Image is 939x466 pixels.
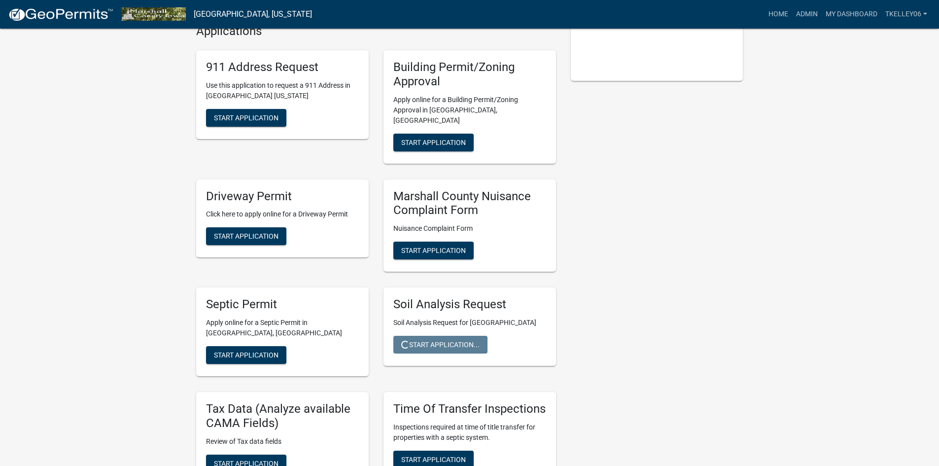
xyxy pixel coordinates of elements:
h5: Marshall County Nuisance Complaint Form [393,189,546,218]
h5: Driveway Permit [206,189,359,204]
span: Start Application [214,232,278,240]
span: Start Application [401,455,466,463]
h5: Septic Permit [206,297,359,312]
p: Click here to apply online for a Driveway Permit [206,209,359,219]
button: Start Application [393,242,474,259]
p: Inspections required at time of title transfer for properties with a septic system. [393,422,546,443]
button: Start Application [206,227,286,245]
span: Start Application [214,351,278,359]
button: Start Application [206,346,286,364]
span: Start Application [214,113,278,121]
h5: Building Permit/Zoning Approval [393,60,546,89]
button: Start Application [393,134,474,151]
a: My Dashboard [822,5,881,24]
a: [GEOGRAPHIC_DATA], [US_STATE] [194,6,312,23]
h5: Soil Analysis Request [393,297,546,312]
h5: Tax Data (Analyze available CAMA Fields) [206,402,359,430]
h5: Time Of Transfer Inspections [393,402,546,416]
span: Start Application... [401,341,480,349]
p: Review of Tax data fields [206,436,359,447]
span: Start Application [401,138,466,146]
a: Home [765,5,792,24]
p: Nuisance Complaint Form [393,223,546,234]
span: Start Application [401,247,466,254]
a: Tkelley06 [881,5,931,24]
button: Start Application [206,109,286,127]
h4: Applications [196,24,556,38]
p: Apply online for a Building Permit/Zoning Approval in [GEOGRAPHIC_DATA], [GEOGRAPHIC_DATA] [393,95,546,126]
p: Soil Analysis Request for [GEOGRAPHIC_DATA] [393,318,546,328]
a: Admin [792,5,822,24]
p: Apply online for a Septic Permit in [GEOGRAPHIC_DATA], [GEOGRAPHIC_DATA] [206,318,359,338]
img: Marshall County, Iowa [121,7,186,21]
p: Use this application to request a 911 Address in [GEOGRAPHIC_DATA] [US_STATE] [206,80,359,101]
h5: 911 Address Request [206,60,359,74]
button: Start Application... [393,336,487,354]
